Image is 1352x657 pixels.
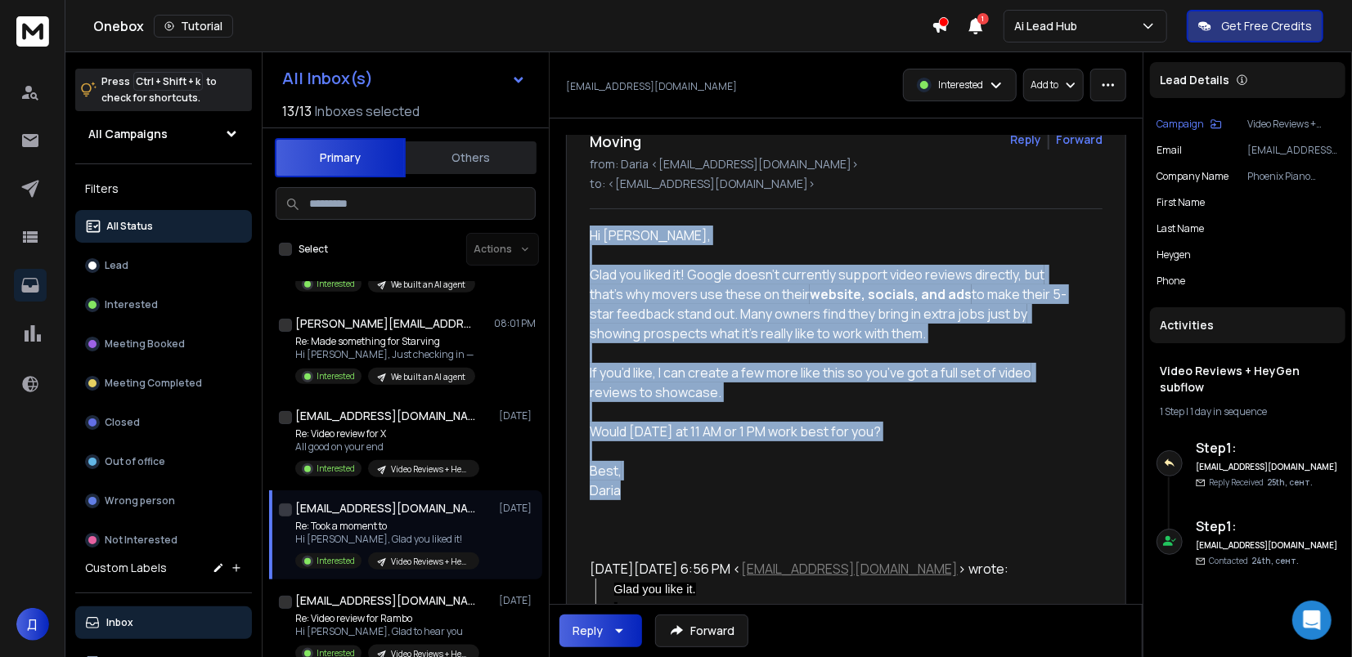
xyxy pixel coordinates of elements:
[977,13,989,25] span: 1
[105,259,128,272] p: Lead
[590,226,1067,245] div: Hi [PERSON_NAME],
[590,441,1067,500] div: Best, Daria
[391,279,465,291] p: We built an AI agent
[317,278,355,290] p: Interested
[105,494,175,507] p: Wrong person
[590,559,1067,579] div: [DATE][DATE] 6:56 PM < > wrote:
[1157,118,1222,131] button: Campaign
[1209,555,1299,567] p: Contacted
[295,500,475,516] h1: [EMAIL_ADDRESS][DOMAIN_NAME]
[85,560,167,576] h3: Custom Labels
[1160,72,1229,88] p: Lead Details
[105,534,177,547] p: Not Interested
[75,445,252,478] button: Out of office
[1251,555,1299,566] span: 24th, сент.
[655,615,748,647] button: Forward
[406,140,537,176] button: Others
[1010,132,1041,148] button: Reply
[590,402,1067,441] div: Would [DATE] at 11 AM or 1 PM work best for you?
[269,62,539,95] button: All Inbox(s)
[1157,275,1185,288] p: Phone
[295,520,479,533] p: Re: Took a moment to
[1157,118,1204,131] p: Campaign
[106,220,153,233] p: All Status
[315,101,420,121] h3: Inboxes selected
[590,245,1067,343] div: Glad you liked it! Google doesn’t currently support video reviews directly, but that’s why movers...
[1014,18,1084,34] p: Ai Lead Hub
[295,592,475,609] h1: [EMAIL_ADDRESS][DOMAIN_NAME]
[1160,363,1336,396] h1: Video Reviews + HeyGen subflow
[295,348,475,361] p: Hi [PERSON_NAME], Just checking in —
[75,406,252,439] button: Closed
[75,524,252,556] button: Not Interested
[494,317,536,330] p: 08:01 PM
[1292,601,1332,640] div: Open Intercom Messenger
[1157,144,1182,157] p: Email
[16,608,49,641] button: Д
[391,463,469,476] p: Video Reviews + HeyGen subflow
[75,118,252,150] button: All Campaigns
[295,335,475,348] p: Re: Made something for Starving
[282,70,373,87] h1: All Inbox(s)
[590,343,1067,402] div: If you’d like, I can create a few more like this so you’ve got a full set of video reviews to sho...
[1150,307,1345,343] div: Activities
[295,315,475,332] h1: [PERSON_NAME][EMAIL_ADDRESS][DOMAIN_NAME]
[1209,476,1313,489] p: Reply Received
[741,560,958,578] a: [EMAIL_ADDRESS][DOMAIN_NAME]
[391,371,465,383] p: We built an AI agent
[1267,476,1313,488] span: 25th, сент.
[105,416,140,429] p: Closed
[295,625,479,638] p: Hi [PERSON_NAME], Glad to hear you
[1160,404,1184,418] span: 1 Step
[1196,539,1339,552] h6: [EMAIL_ADDRESS][DOMAIN_NAME]
[1056,132,1103,148] div: Forward
[559,615,642,647] button: Reply
[75,606,252,639] button: Inbox
[1157,222,1204,235] p: Last Name
[1196,461,1339,473] h6: [EMAIL_ADDRESS][DOMAIN_NAME]
[317,370,355,382] p: Interested
[1247,144,1339,157] p: [EMAIL_ADDRESS][DOMAIN_NAME]
[133,72,203,91] span: Ctrl + Shift + k
[75,485,252,517] button: Wrong person
[295,427,479,440] p: Re: Video review for X
[105,298,158,311] p: Interested
[391,556,469,568] p: Video Reviews + HeyGen subflow
[282,101,312,121] span: 13 / 13
[105,455,165,468] p: Out of office
[590,176,1103,192] p: to: <[EMAIL_ADDRESS][DOMAIN_NAME]>
[614,583,696,596] span: Glad you like it.
[1160,405,1336,418] div: |
[105,377,202,390] p: Meeting Completed
[1247,170,1339,183] p: Phoenix Piano Moving
[566,80,737,93] p: [EMAIL_ADDRESS][DOMAIN_NAME]
[295,408,475,424] h1: [EMAIL_ADDRESS][DOMAIN_NAME]
[499,594,536,607] p: [DATE]
[1196,516,1339,536] h6: Step 1 :
[88,126,168,142] h1: All Campaigns
[1247,118,1339,131] p: Video Reviews + HeyGen subflow
[1190,404,1267,418] span: 1 day in sequence
[1187,10,1323,42] button: Get Free Credits
[295,533,479,546] p: Hi [PERSON_NAME], Glad you liked it!
[499,409,536,422] p: [DATE]
[75,367,252,400] button: Meeting Completed
[75,177,252,200] h3: Filters
[101,74,217,106] p: Press to check for shortcuts.
[295,440,479,454] p: All good on your end
[1221,18,1312,34] p: Get Free Credits
[1196,438,1339,458] h6: Step 1 :
[938,78,983,92] p: Interested
[810,285,972,303] strong: website, socials, and ads
[499,502,536,515] p: [DATE]
[93,15,932,38] div: Onebox
[573,623,603,639] div: Reply
[75,210,252,243] button: All Status
[1157,170,1228,183] p: Company Name
[299,243,328,256] label: Select
[154,15,233,38] button: Tutorial
[75,288,252,321] button: Interested
[1157,248,1191,261] p: heygen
